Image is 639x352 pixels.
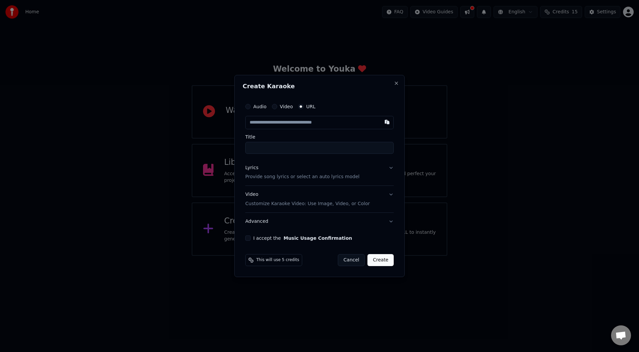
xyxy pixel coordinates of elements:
[245,191,370,207] div: Video
[245,135,394,139] label: Title
[367,254,394,266] button: Create
[245,186,394,213] button: VideoCustomize Karaoke Video: Use Image, Video, or Color
[338,254,365,266] button: Cancel
[243,83,396,89] h2: Create Karaoke
[256,257,299,263] span: This will use 5 credits
[245,165,258,171] div: Lyrics
[245,174,359,180] p: Provide song lyrics or select an auto lyrics model
[245,200,370,207] p: Customize Karaoke Video: Use Image, Video, or Color
[253,236,352,240] label: I accept the
[253,104,267,109] label: Audio
[245,213,394,230] button: Advanced
[280,104,293,109] label: Video
[245,159,394,186] button: LyricsProvide song lyrics or select an auto lyrics model
[284,236,352,240] button: I accept the
[306,104,316,109] label: URL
